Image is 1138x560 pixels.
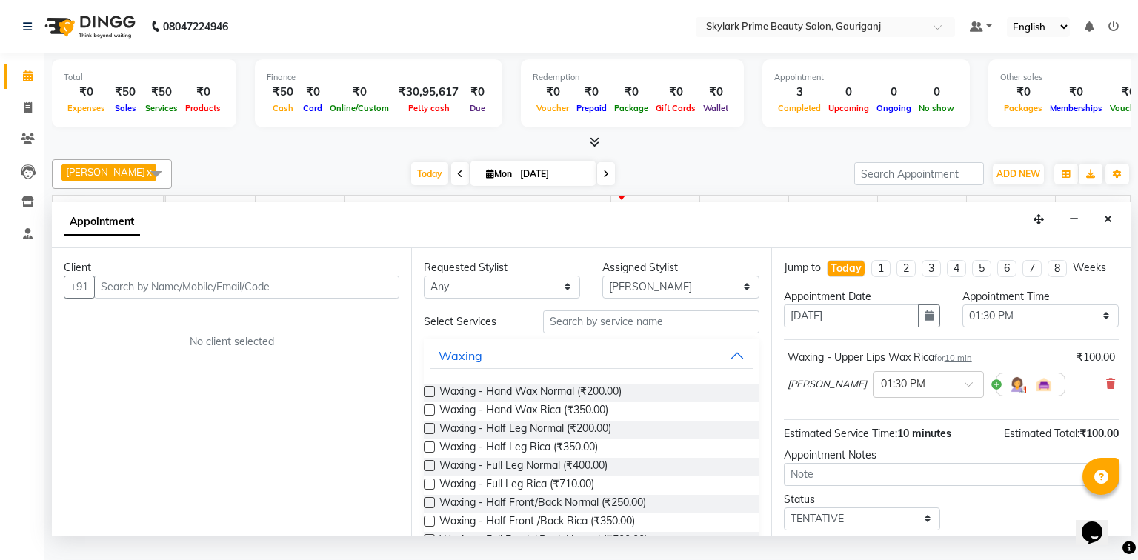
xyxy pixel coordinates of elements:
[652,84,699,101] div: ₹0
[111,103,140,113] span: Sales
[871,260,891,277] li: 1
[267,84,299,101] div: ₹50
[915,84,958,101] div: 0
[465,84,490,101] div: ₹0
[64,276,95,299] button: +91
[784,427,897,440] span: Estimated Service Time:
[439,513,635,532] span: Waxing - Half Front /Back Rica (₹350.00)
[345,199,398,220] a: 10:00 AM
[962,289,1119,304] div: Appointment Time
[788,377,867,392] span: [PERSON_NAME]
[405,103,453,113] span: Petty cash
[256,199,303,220] a: 9:00 AM
[109,84,142,101] div: ₹50
[1097,208,1119,231] button: Close
[947,260,966,277] li: 4
[299,84,326,101] div: ₹0
[789,199,836,220] a: 3:00 PM
[516,163,590,185] input: 2025-09-01
[1046,84,1106,101] div: ₹0
[922,260,941,277] li: 3
[1048,260,1067,277] li: 8
[1079,427,1119,440] span: ₹100.00
[430,342,753,369] button: Waxing
[699,84,732,101] div: ₹0
[1004,427,1079,440] span: Estimated Total:
[66,166,145,178] span: [PERSON_NAME]
[699,103,732,113] span: Wallet
[610,84,652,101] div: ₹0
[873,103,915,113] span: Ongoing
[326,84,393,101] div: ₹0
[1073,260,1106,276] div: Weeks
[573,84,610,101] div: ₹0
[269,103,297,113] span: Cash
[166,199,213,220] a: 8:00 AM
[533,71,732,84] div: Redemption
[482,168,516,179] span: Mon
[774,84,825,101] div: 3
[915,103,958,113] span: No show
[784,447,1119,463] div: Appointment Notes
[972,260,991,277] li: 5
[996,168,1040,179] span: ADD NEW
[825,84,873,101] div: 0
[64,84,109,101] div: ₹0
[788,350,972,365] div: Waxing - Upper Lips Wax Rica
[411,162,448,185] span: Today
[784,492,940,507] div: Status
[1077,350,1115,365] div: ₹100.00
[1056,199,1102,220] a: 6:00 PM
[602,260,759,276] div: Assigned Stylist
[1076,501,1123,545] iframe: chat widget
[64,71,224,84] div: Total
[393,84,465,101] div: ₹30,95,617
[38,6,139,47] img: logo
[99,334,364,350] div: No client selected
[543,310,759,333] input: Search by service name
[784,260,821,276] div: Jump to
[433,199,487,220] a: 11:00 AM
[774,71,958,84] div: Appointment
[896,260,916,277] li: 2
[439,495,646,513] span: Waxing - Half Front/Back Normal (₹250.00)
[439,402,608,421] span: Waxing - Hand Wax Rica (₹350.00)
[466,103,489,113] span: Due
[299,103,326,113] span: Card
[533,84,573,101] div: ₹0
[897,427,951,440] span: 10 minutes
[439,532,648,550] span: Waxing - Full Front / Back Normal (₹500.00)
[64,103,109,113] span: Expenses
[611,199,658,220] a: 1:00 PM
[142,84,182,101] div: ₹50
[825,103,873,113] span: Upcoming
[182,84,224,101] div: ₹0
[142,103,182,113] span: Services
[439,347,482,364] div: Waxing
[1000,84,1046,101] div: ₹0
[1000,103,1046,113] span: Packages
[64,260,399,276] div: Client
[64,209,140,236] span: Appointment
[94,276,399,299] input: Search by Name/Mobile/Email/Code
[439,439,598,458] span: Waxing - Half Leg Rica (₹350.00)
[784,289,940,304] div: Appointment Date
[573,103,610,113] span: Prepaid
[831,261,862,276] div: Today
[945,353,972,363] span: 10 min
[854,162,984,185] input: Search Appointment
[1035,376,1053,393] img: Interior.png
[533,103,573,113] span: Voucher
[934,353,972,363] small: for
[439,384,622,402] span: Waxing - Hand Wax Normal (₹200.00)
[997,260,1016,277] li: 6
[1022,260,1042,277] li: 7
[163,6,228,47] b: 08047224946
[784,304,919,327] input: yyyy-mm-dd
[439,476,594,495] span: Waxing - Full Leg Rica (₹710.00)
[993,164,1044,184] button: ADD NEW
[326,103,393,113] span: Online/Custom
[774,103,825,113] span: Completed
[700,199,747,220] a: 2:00 PM
[967,199,1014,220] a: 5:00 PM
